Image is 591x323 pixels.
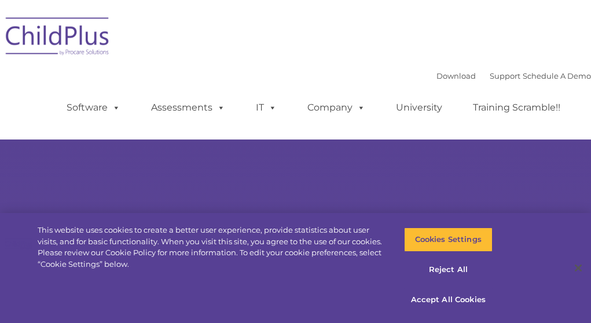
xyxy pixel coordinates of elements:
[244,96,288,119] a: IT
[436,71,591,80] font: |
[461,96,572,119] a: Training Scramble!!
[296,96,377,119] a: Company
[404,287,493,311] button: Accept All Cookies
[384,96,454,119] a: University
[140,96,237,119] a: Assessments
[404,227,493,252] button: Cookies Settings
[38,225,386,270] div: This website uses cookies to create a better user experience, provide statistics about user visit...
[404,258,493,282] button: Reject All
[566,255,591,281] button: Close
[523,71,591,80] a: Schedule A Demo
[490,71,520,80] a: Support
[55,96,132,119] a: Software
[436,71,476,80] a: Download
